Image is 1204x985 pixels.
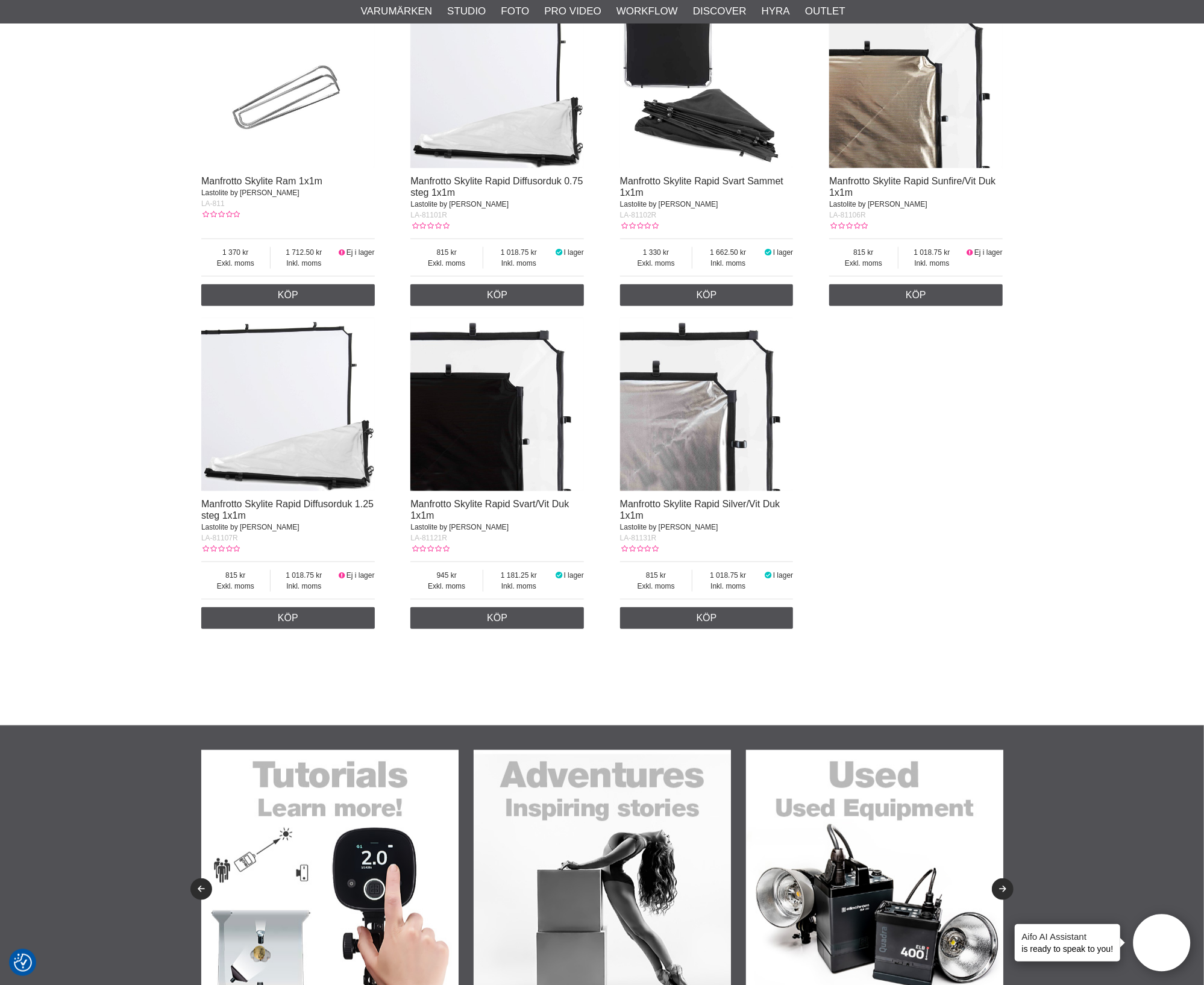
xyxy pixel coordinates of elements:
span: Ej i lager [974,248,1003,257]
img: Manfrotto Skylite Rapid Silver/Vit Duk 1x1m [620,318,794,492]
i: Ej i lager [337,248,346,257]
span: Lastolite by [PERSON_NAME] [829,200,927,208]
i: I lager [763,571,773,580]
span: Lastolite by [PERSON_NAME] [410,200,509,208]
span: LA-81102R [620,211,657,219]
span: Inkl. moms [271,581,338,592]
a: Manfrotto Skylite Ram 1x1m [201,176,322,186]
span: Lastolite by [PERSON_NAME] [410,523,509,531]
span: LA-81101R [410,211,447,219]
a: Köp [410,607,584,629]
img: Revisit consent button [14,954,32,972]
span: LA-81131R [620,534,657,542]
a: Köp [829,284,1003,306]
span: Lastolite by [PERSON_NAME] [201,189,299,197]
a: Manfrotto Skylite Rapid Diffusorduk 0.75 steg 1x1m [410,176,583,198]
span: 1 712.50 [271,247,338,258]
div: Kundbetyg: 0 [620,543,659,554]
span: I lager [773,571,793,580]
span: Exkl. moms [201,581,270,592]
i: Ej i lager [965,248,974,257]
a: Manfrotto Skylite Rapid Silver/Vit Duk 1x1m [620,499,780,521]
span: Lastolite by [PERSON_NAME] [620,523,718,531]
span: 1 330 [620,247,692,258]
span: Inkl. moms [483,581,554,592]
span: Exkl. moms [410,258,483,269]
span: Lastolite by [PERSON_NAME] [620,200,718,208]
span: Inkl. moms [692,581,763,592]
span: 945 [410,570,483,581]
h4: Aifo AI Assistant [1022,930,1114,943]
span: Inkl. moms [271,258,338,269]
a: Köp [620,607,794,629]
span: Ej i lager [346,571,375,580]
span: 1 370 [201,247,270,258]
a: Hyra [762,4,790,19]
span: Inkl. moms [483,258,554,269]
button: Next [992,878,1014,900]
a: Outlet [805,4,845,19]
span: Exkl. moms [201,258,270,269]
a: Manfrotto Skylite Rapid Sunfire/Vit Duk 1x1m [829,176,995,198]
div: Kundbetyg: 0 [201,543,240,554]
i: I lager [763,248,773,257]
span: Ej i lager [346,248,375,257]
span: 1 662.50 [692,247,763,258]
span: 1 181.25 [483,570,554,581]
span: LA-811 [201,199,225,208]
a: Studio [447,4,486,19]
span: Exkl. moms [829,258,898,269]
span: LA-81107R [201,534,238,542]
img: Manfrotto Skylite Rapid Diffusorduk 1.25 steg 1x1m [201,318,375,492]
a: Workflow [616,4,678,19]
span: I lager [564,571,584,580]
span: 1 018.75 [271,570,338,581]
span: Exkl. moms [620,581,692,592]
span: Lastolite by [PERSON_NAME] [201,523,299,531]
a: Varumärken [361,4,433,19]
div: Kundbetyg: 0 [201,209,240,220]
a: Köp [201,284,375,306]
a: Köp [620,284,794,306]
div: Kundbetyg: 0 [829,220,868,231]
i: I lager [554,248,564,257]
span: Inkl. moms [692,258,763,269]
a: Köp [201,607,375,629]
span: 815 [201,570,270,581]
a: Manfrotto Skylite Rapid Svart Sammet 1x1m [620,176,783,198]
span: LA-81121R [410,534,447,542]
span: 1 018.75 [692,570,763,581]
span: I lager [773,248,793,257]
div: is ready to speak to you! [1015,924,1121,962]
a: Discover [693,4,747,19]
span: 815 [829,247,898,258]
span: Inkl. moms [898,258,966,269]
span: 1 018.75 [898,247,966,258]
a: Manfrotto Skylite Rapid Diffusorduk 1.25 steg 1x1m [201,499,374,521]
a: Köp [410,284,584,306]
div: Kundbetyg: 0 [620,220,659,231]
a: Pro Video [544,4,601,19]
a: Foto [501,4,529,19]
button: Previous [190,878,212,900]
span: LA-81106R [829,211,866,219]
i: I lager [554,571,564,580]
i: Ej i lager [337,571,346,580]
div: Kundbetyg: 0 [410,220,449,231]
img: Manfrotto Skylite Rapid Svart/Vit Duk 1x1m [410,318,584,492]
div: Kundbetyg: 0 [410,543,449,554]
span: 815 [620,570,692,581]
span: 1 018.75 [483,247,554,258]
span: I lager [564,248,584,257]
span: Exkl. moms [620,258,692,269]
a: Manfrotto Skylite Rapid Svart/Vit Duk 1x1m [410,499,569,521]
span: Exkl. moms [410,581,483,592]
span: 815 [410,247,483,258]
button: Samtyckesinställningar [14,952,32,974]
